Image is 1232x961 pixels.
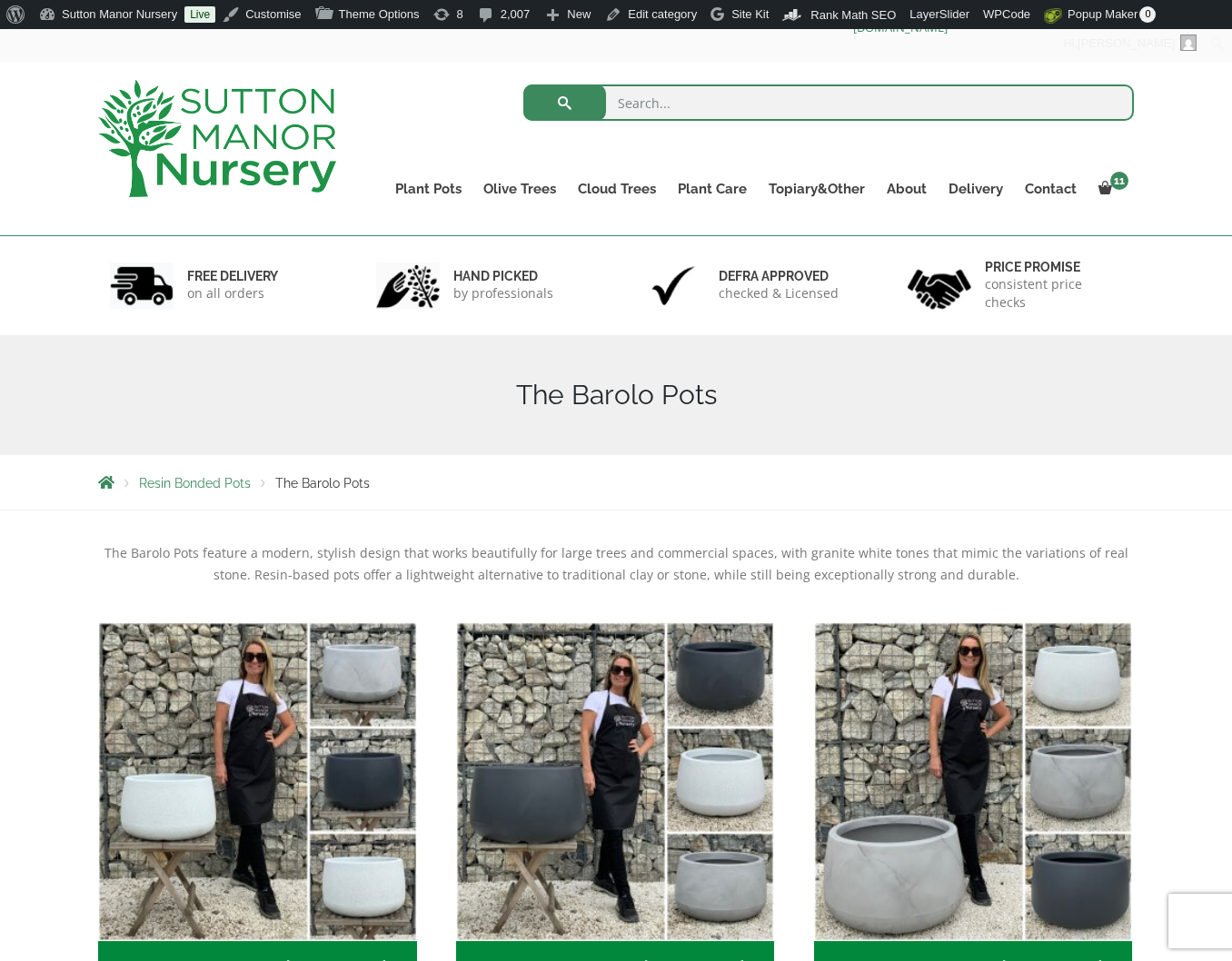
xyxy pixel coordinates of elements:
[719,284,839,302] p: checked & Licensed
[187,268,278,284] h6: FREE DELIVERY
[985,259,1123,275] h6: Price promise
[523,84,1135,121] input: Search...
[453,268,553,284] h6: hand picked
[719,268,839,284] h6: Defra approved
[376,263,440,309] img: 2.jpg
[98,622,417,941] img: The Barolo Pot 50 (All Colours)
[985,275,1123,312] p: consistent price checks
[98,542,1134,586] p: The Barolo Pots feature a modern, stylish design that works beautifully for large trees and comme...
[384,176,472,202] a: Plant Pots
[1139,6,1156,23] span: 0
[98,80,336,197] img: logo
[758,176,876,202] a: Topiary&Other
[453,284,553,302] p: by professionals
[667,176,758,202] a: Plant Care
[641,263,705,309] img: 3.jpg
[184,6,215,23] a: Live
[98,475,1134,490] nav: Breadcrumbs
[187,284,278,302] p: on all orders
[810,8,896,22] span: Rank Math SEO
[876,176,938,202] a: About
[1057,29,1204,58] a: Hi,
[938,176,1014,202] a: Delivery
[567,176,667,202] a: Cloud Trees
[139,476,251,490] a: Resin Bonded Pots
[472,176,567,202] a: Olive Trees
[908,258,971,313] img: 4.jpg
[1014,176,1088,202] a: Contact
[1088,176,1134,202] a: 11
[1078,36,1175,50] span: [PERSON_NAME]
[1110,172,1128,190] span: 11
[110,263,174,309] img: 1.jpg
[275,476,370,490] span: The Barolo Pots
[814,622,1133,941] img: The Barolo Pot 80 (All Colours)
[98,379,1134,411] h1: The Barolo Pots
[731,7,769,21] span: Site Kit
[456,622,775,941] img: The Barolo Pot 65 (All Colours)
